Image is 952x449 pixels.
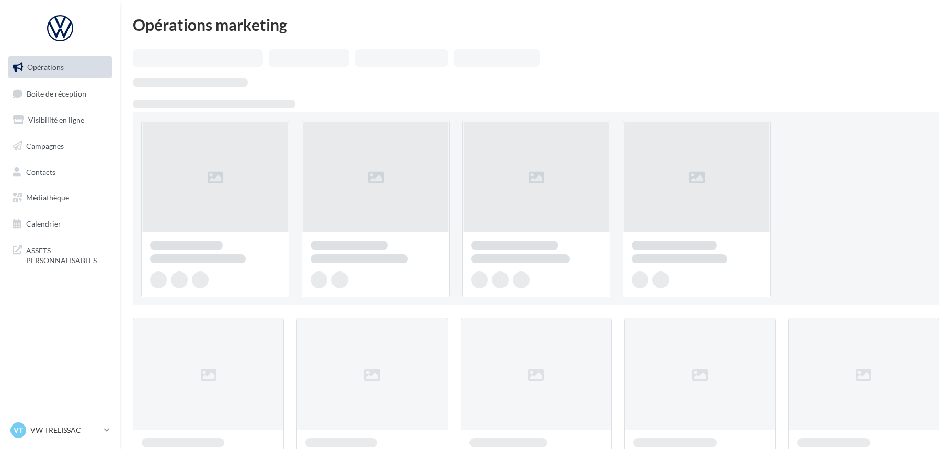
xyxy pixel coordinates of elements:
a: Opérations [6,56,114,78]
a: Boîte de réception [6,82,114,105]
span: Calendrier [26,219,61,228]
span: Opérations [27,63,64,72]
span: ASSETS PERSONNALISABLES [26,243,108,266]
p: VW TRELISSAC [30,425,100,435]
a: VT VW TRELISSAC [8,420,112,440]
span: Visibilité en ligne [28,115,84,124]
a: Visibilité en ligne [6,109,114,131]
a: Campagnes [6,135,114,157]
span: Boîte de réception [27,89,86,98]
span: Campagnes [26,141,64,150]
span: Contacts [26,167,55,176]
span: VT [14,425,23,435]
a: Calendrier [6,213,114,235]
span: Médiathèque [26,193,69,202]
div: Opérations marketing [133,17,939,32]
a: Médiathèque [6,187,114,209]
a: ASSETS PERSONNALISABLES [6,239,114,270]
a: Contacts [6,161,114,183]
